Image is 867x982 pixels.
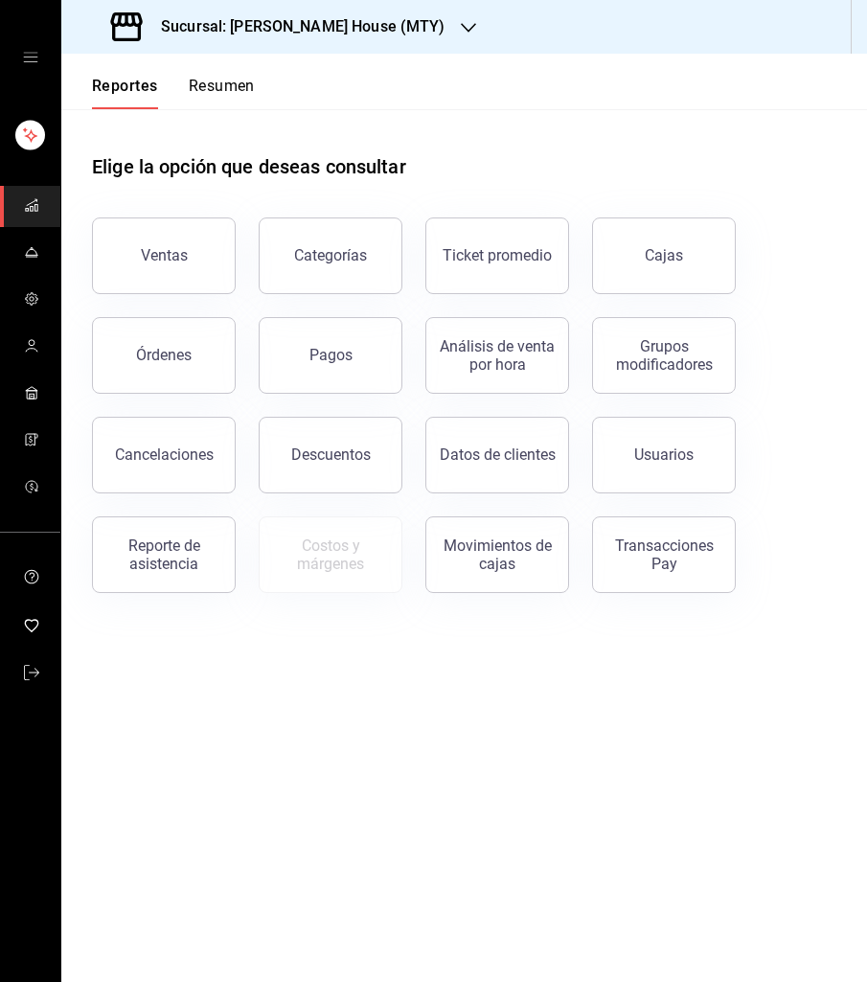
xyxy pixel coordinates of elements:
[440,445,556,464] div: Datos de clientes
[605,337,723,374] div: Grupos modificadores
[438,337,557,374] div: Análisis de venta por hora
[425,516,569,593] button: Movimientos de cajas
[141,246,188,264] div: Ventas
[592,516,736,593] button: Transacciones Pay
[92,217,236,294] button: Ventas
[259,317,402,394] button: Pagos
[115,445,214,464] div: Cancelaciones
[146,15,445,38] h3: Sucursal: [PERSON_NAME] House (MTY)
[443,246,552,264] div: Ticket promedio
[605,537,723,573] div: Transacciones Pay
[259,417,402,493] button: Descuentos
[271,537,390,573] div: Costos y márgenes
[425,217,569,294] button: Ticket promedio
[309,346,353,364] div: Pagos
[259,516,402,593] button: Contrata inventarios para ver este reporte
[645,246,683,264] div: Cajas
[294,246,367,264] div: Categorías
[104,537,223,573] div: Reporte de asistencia
[425,417,569,493] button: Datos de clientes
[592,217,736,294] button: Cajas
[92,417,236,493] button: Cancelaciones
[92,317,236,394] button: Órdenes
[291,445,371,464] div: Descuentos
[92,77,158,109] button: Reportes
[438,537,557,573] div: Movimientos de cajas
[92,516,236,593] button: Reporte de asistencia
[259,217,402,294] button: Categorías
[592,417,736,493] button: Usuarios
[92,77,255,109] div: navigation tabs
[634,445,694,464] div: Usuarios
[92,152,406,181] h1: Elige la opción que deseas consultar
[136,346,192,364] div: Órdenes
[23,50,38,65] button: open drawer
[592,317,736,394] button: Grupos modificadores
[189,77,255,109] button: Resumen
[425,317,569,394] button: Análisis de venta por hora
